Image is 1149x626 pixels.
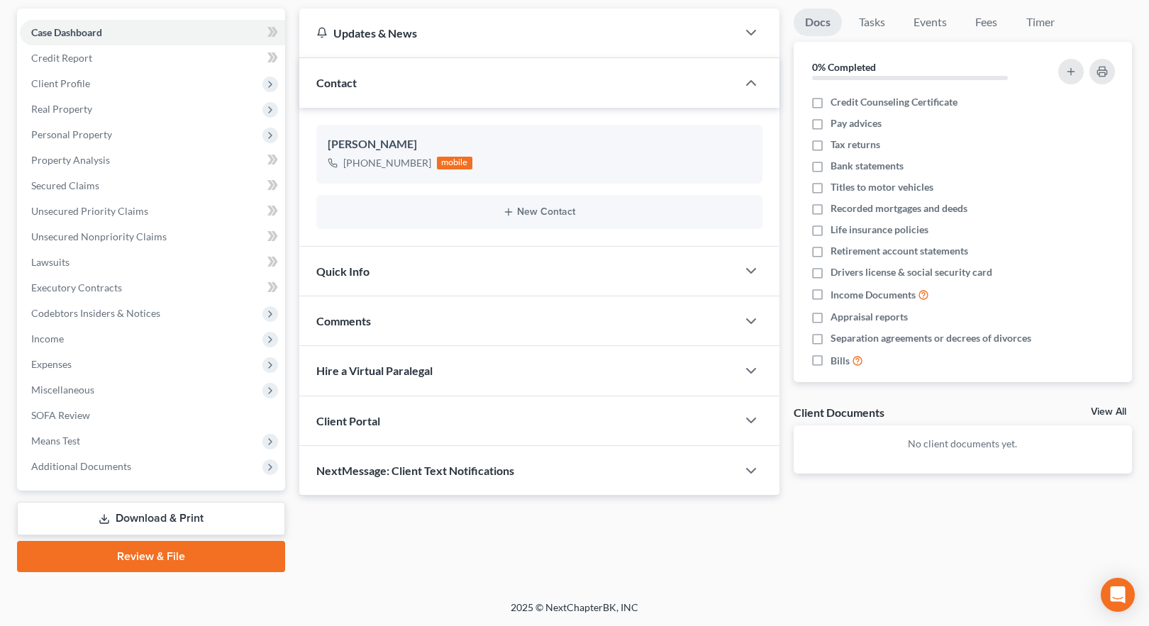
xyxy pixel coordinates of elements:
span: Credit Counseling Certificate [831,95,957,109]
span: Retirement account statements [831,244,968,258]
span: Bills [831,354,850,368]
span: Quick Info [316,264,370,278]
span: Personal Property [31,128,112,140]
p: No client documents yet. [805,437,1121,451]
span: Recorded mortgages and deeds [831,201,967,216]
a: Events [902,9,958,36]
span: Additional Documents [31,460,131,472]
span: Contact [316,76,357,89]
span: Hire a Virtual Paralegal [316,364,433,377]
span: Separation agreements or decrees of divorces [831,331,1031,345]
span: Pay advices [831,116,882,130]
div: Client Documents [794,405,884,420]
a: Fees [964,9,1009,36]
span: Appraisal reports [831,310,908,324]
span: Bank statements [831,159,904,173]
span: Codebtors Insiders & Notices [31,307,160,319]
a: Docs [794,9,842,36]
a: Lawsuits [20,250,285,275]
span: Unsecured Priority Claims [31,205,148,217]
a: Credit Report [20,45,285,71]
span: Secured Claims [31,179,99,191]
a: Download & Print [17,502,285,535]
span: Comments [316,314,371,328]
strong: 0% Completed [812,61,876,73]
span: Case Dashboard [31,26,102,38]
span: Income Documents [831,288,916,302]
a: Unsecured Nonpriority Claims [20,224,285,250]
span: Client Portal [316,414,380,427]
span: Executory Contracts [31,281,122,294]
button: New Contact [328,206,751,218]
a: Property Analysis [20,147,285,173]
a: Tasks [848,9,897,36]
span: Lawsuits [31,256,70,268]
span: Client Profile [31,77,90,89]
span: Miscellaneous [31,384,94,396]
a: Review & File [17,541,285,572]
span: NextMessage: Client Text Notifications [316,464,514,477]
span: Property Analysis [31,154,110,166]
a: View All [1091,407,1126,417]
a: Case Dashboard [20,20,285,45]
span: Income [31,332,64,345]
a: Executory Contracts [20,275,285,301]
a: Unsecured Priority Claims [20,199,285,224]
span: Expenses [31,358,72,370]
span: Real Property [31,103,92,115]
span: Life insurance policies [831,223,928,237]
a: SOFA Review [20,403,285,428]
a: Secured Claims [20,173,285,199]
a: Timer [1015,9,1066,36]
span: Titles to motor vehicles [831,180,933,194]
div: Open Intercom Messenger [1101,578,1135,612]
span: Tax returns [831,138,880,152]
div: mobile [437,157,472,169]
span: Drivers license & social security card [831,265,992,279]
span: Credit Report [31,52,92,64]
div: Updates & News [316,26,720,40]
div: 2025 © NextChapterBK, INC [170,600,979,626]
div: [PERSON_NAME] [328,136,751,153]
span: SOFA Review [31,409,90,421]
span: Means Test [31,435,80,447]
div: [PHONE_NUMBER] [343,156,431,170]
span: Unsecured Nonpriority Claims [31,230,167,242]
